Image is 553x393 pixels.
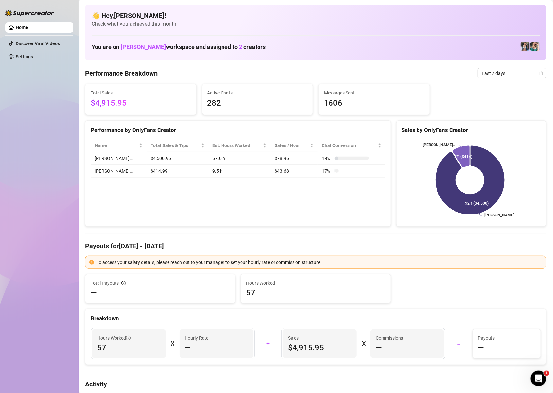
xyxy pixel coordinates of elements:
[126,336,131,340] span: info-circle
[91,126,385,135] div: Performance by OnlyFans Creator
[376,342,382,353] span: —
[531,371,546,386] iframe: Intercom live chat
[207,89,308,96] span: Active Chats
[91,314,541,323] div: Breakdown
[271,139,318,152] th: Sales / Hour
[121,43,166,50] span: [PERSON_NAME]
[92,43,266,51] h1: You are on workspace and assigned to creators
[147,139,208,152] th: Total Sales & Tips
[478,342,484,353] span: —
[539,71,543,75] span: calendar
[5,10,54,16] img: logo-BBDzfeDw.svg
[91,280,119,287] span: Total Payouts
[85,380,546,389] h4: Activity
[185,334,209,342] article: Hourly Rate
[97,334,131,342] span: Hours Worked
[97,259,542,266] div: To access your salary details, please reach out to your manager to set your hourly rate or commis...
[185,342,191,353] span: —
[85,69,158,78] h4: Performance Breakdown
[208,152,271,165] td: 57.0 h
[275,142,309,149] span: Sales / Hour
[207,97,308,110] span: 282
[482,68,543,78] span: Last 7 days
[239,43,242,50] span: 2
[91,139,147,152] th: Name
[318,139,385,152] th: Chat Conversion
[16,25,28,30] a: Home
[246,280,385,287] span: Hours Worked
[259,338,277,349] div: +
[91,165,147,178] td: [PERSON_NAME]…
[423,143,455,147] text: [PERSON_NAME]…
[544,371,549,376] span: 1
[376,334,403,342] article: Commissions
[324,89,424,96] span: Messages Sent
[212,142,261,149] div: Est. Hours Worked
[271,165,318,178] td: $43.68
[208,165,271,178] td: 9.5 h
[322,155,332,162] span: 10 %
[402,126,541,135] div: Sales by OnlyFans Creator
[171,338,174,349] div: X
[147,152,208,165] td: $4,500.96
[246,287,385,298] span: 57
[97,342,161,353] span: 57
[322,167,332,175] span: 17 %
[91,152,147,165] td: [PERSON_NAME]…
[92,11,540,20] h4: 👋 Hey, [PERSON_NAME] !
[92,20,540,27] span: Check what you achieved this month
[322,142,376,149] span: Chat Conversion
[16,54,33,59] a: Settings
[91,89,191,96] span: Total Sales
[288,334,351,342] span: Sales
[91,97,191,110] span: $4,915.95
[271,152,318,165] td: $78.96
[89,260,94,265] span: exclamation-circle
[147,165,208,178] td: $414.99
[521,42,530,51] img: Katy
[362,338,365,349] div: X
[91,287,97,298] span: —
[95,142,137,149] span: Name
[151,142,199,149] span: Total Sales & Tips
[121,281,126,285] span: info-circle
[449,338,468,349] div: =
[85,241,546,250] h4: Payouts for [DATE] - [DATE]
[478,334,535,342] span: Payouts
[484,213,517,218] text: [PERSON_NAME]…
[288,342,351,353] span: $4,915.95
[324,97,424,110] span: 1606
[16,41,60,46] a: Discover Viral Videos
[530,42,540,51] img: Zaddy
